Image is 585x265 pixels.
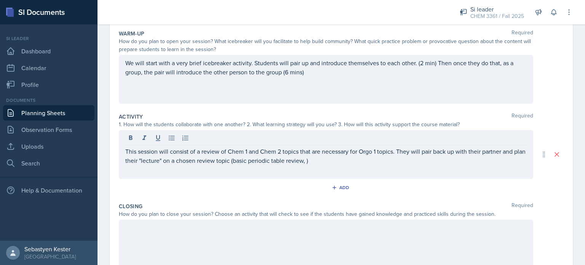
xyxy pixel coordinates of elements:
div: 1. How will the students collaborate with one another? 2. What learning strategy will you use? 3.... [119,120,533,128]
a: Planning Sheets [3,105,94,120]
div: How do you plan to open your session? What icebreaker will you facilitate to help build community... [119,37,533,53]
a: Observation Forms [3,122,94,137]
a: Uploads [3,139,94,154]
div: Sebastyen Kester [24,245,76,253]
label: Activity [119,113,143,120]
a: Dashboard [3,43,94,59]
p: This session will consist of a review of Chem 1 and Chem 2 topics that are necessary for Orgo 1 t... [125,147,527,165]
a: Calendar [3,60,94,75]
div: How do you plan to close your session? Choose an activity that will check to see if the students ... [119,210,533,218]
div: Help & Documentation [3,183,94,198]
button: Add [329,182,354,193]
span: Required [511,113,533,120]
div: CHEM 3361 / Fall 2025 [470,12,524,20]
span: Required [511,30,533,37]
div: [GEOGRAPHIC_DATA] [24,253,76,260]
div: Si leader [3,35,94,42]
label: Closing [119,202,142,210]
div: Si leader [470,5,524,14]
a: Search [3,156,94,171]
label: Warm-Up [119,30,144,37]
div: Documents [3,97,94,104]
span: Required [511,202,533,210]
div: Add [333,185,350,191]
a: Profile [3,77,94,92]
p: We will start with a very brief icebreaker activity. Students will pair up and introduce themselv... [125,58,527,77]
